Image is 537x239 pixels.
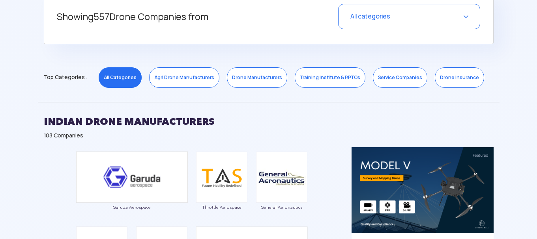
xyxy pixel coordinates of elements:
[76,173,188,209] a: Garuda Aerospace
[149,67,219,88] a: Agri Drone Manufacturers
[350,12,390,20] span: All categories
[76,151,188,203] img: ic_garuda_eco.png
[99,67,142,88] a: All Categories
[256,173,308,209] a: General Aeronautics
[196,152,247,203] img: ic_throttle.png
[295,67,365,88] a: Training Institute & RPTOs
[373,67,427,88] a: Service Companies
[256,205,308,209] span: General Aeronautics
[94,11,109,23] span: 557
[256,152,307,203] img: ic_general.png
[435,67,484,88] a: Drone Insurance
[57,4,290,30] h5: Showing Drone Companies from
[196,205,248,209] span: Throttle Aerospace
[196,173,248,209] a: Throttle Aerospace
[44,132,494,139] div: 103 Companies
[352,147,494,233] img: bg_eco_crystal.png
[44,71,88,83] span: Top Categories :
[44,112,494,132] h2: INDIAN DRONE MANUFACTURERS
[227,67,287,88] a: Drone Manufacturers
[76,205,188,209] span: Garuda Aerospace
